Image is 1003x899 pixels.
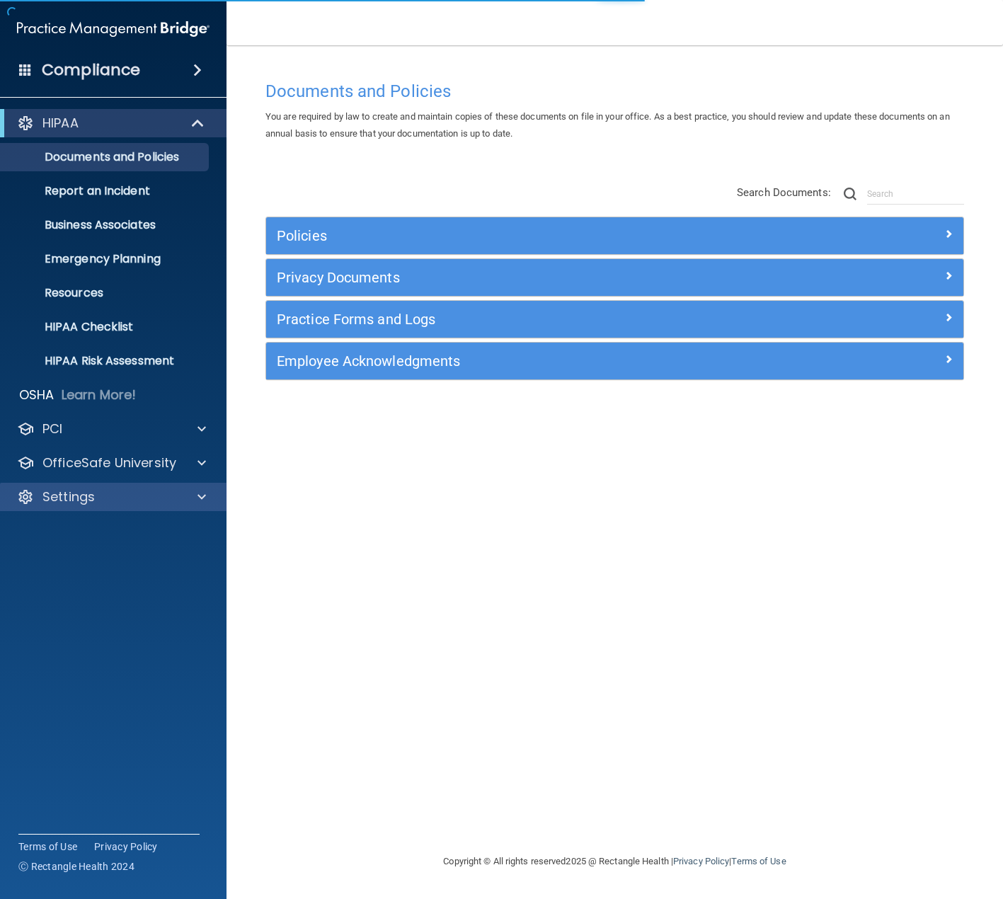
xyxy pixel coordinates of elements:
h4: Documents and Policies [265,82,964,101]
h5: Employee Acknowledgments [277,353,779,369]
a: Terms of Use [731,856,786,866]
p: Emergency Planning [9,252,202,266]
p: Report an Incident [9,184,202,198]
input: Search [867,183,964,205]
span: Ⓒ Rectangle Health 2024 [18,859,134,874]
a: Terms of Use [18,840,77,854]
p: Resources [9,286,202,300]
img: PMB logo [17,15,210,43]
p: OfficeSafe University [42,454,176,471]
h5: Privacy Documents [277,270,779,285]
a: Employee Acknowledgments [277,350,953,372]
p: PCI [42,420,62,437]
p: Settings [42,488,95,505]
p: OSHA [19,386,55,403]
p: HIPAA Risk Assessment [9,354,202,368]
h5: Practice Forms and Logs [277,311,779,327]
div: Copyright © All rights reserved 2025 @ Rectangle Health | | [357,839,873,884]
p: Learn More! [62,386,137,403]
p: HIPAA [42,115,79,132]
a: Settings [17,488,206,505]
a: HIPAA [17,115,205,132]
h5: Policies [277,228,779,244]
a: PCI [17,420,206,437]
a: Privacy Documents [277,266,953,289]
a: Practice Forms and Logs [277,308,953,331]
p: Documents and Policies [9,150,202,164]
a: OfficeSafe University [17,454,206,471]
span: You are required by law to create and maintain copies of these documents on file in your office. ... [265,111,950,139]
a: Policies [277,224,953,247]
a: Privacy Policy [94,840,158,854]
span: Search Documents: [737,186,831,199]
img: ic-search.3b580494.png [844,188,856,200]
p: HIPAA Checklist [9,320,202,334]
p: Business Associates [9,218,202,232]
h4: Compliance [42,60,140,80]
a: Privacy Policy [673,856,729,866]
